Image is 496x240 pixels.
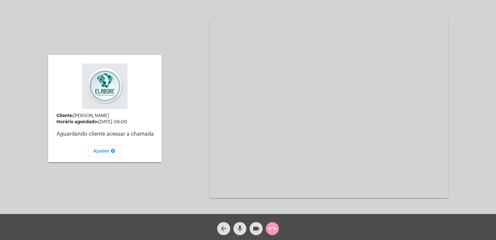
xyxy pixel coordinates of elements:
[93,149,117,153] span: Ajustes
[236,225,244,233] mat-icon: mic
[268,225,276,233] mat-icon: call_end
[82,63,128,109] img: 4c6856f8-84c7-1050-da6c-cc5081a5dbaf.jpg
[56,119,98,124] strong: Horário agendado:
[109,148,117,156] mat-icon: settings
[56,131,156,137] p: Aguardando cliente acessar a chamada
[56,113,73,118] strong: Cliente:
[56,113,156,118] div: [PERSON_NAME]
[88,145,122,157] button: Ajustes
[56,119,156,125] div: [DATE] 08:00
[220,225,228,233] mat-icon: arrow_back
[252,225,260,233] mat-icon: videocam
